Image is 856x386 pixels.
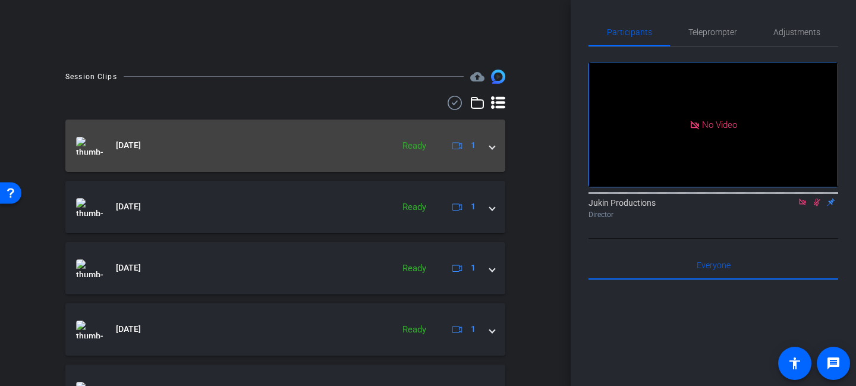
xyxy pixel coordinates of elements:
span: [DATE] [116,262,141,274]
mat-expansion-panel-header: thumb-nail[DATE]Ready1 [65,181,505,233]
mat-expansion-panel-header: thumb-nail[DATE]Ready1 [65,242,505,294]
span: 1 [471,262,476,274]
span: Adjustments [773,28,820,36]
mat-icon: message [826,356,841,371]
div: Ready [396,262,432,275]
mat-icon: accessibility [788,356,802,371]
span: 1 [471,323,476,335]
span: Everyone [697,261,731,269]
img: thumb-nail [76,198,103,216]
span: Participants [607,28,652,36]
div: Ready [396,139,432,153]
div: Director [588,209,838,220]
mat-icon: cloud_upload [470,70,484,84]
span: No Video [702,119,737,130]
div: Ready [396,200,432,214]
span: [DATE] [116,200,141,213]
div: Ready [396,323,432,337]
img: thumb-nail [76,137,103,155]
span: [DATE] [116,323,141,335]
span: 1 [471,200,476,213]
span: [DATE] [116,139,141,152]
span: Teleprompter [688,28,737,36]
mat-expansion-panel-header: thumb-nail[DATE]Ready1 [65,120,505,172]
img: thumb-nail [76,321,103,338]
div: Jukin Productions [588,197,838,220]
div: Session Clips [65,71,117,83]
img: Session clips [491,70,505,84]
mat-expansion-panel-header: thumb-nail[DATE]Ready1 [65,303,505,356]
span: 1 [471,139,476,152]
img: thumb-nail [76,259,103,277]
span: Destinations for your clips [470,70,484,84]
